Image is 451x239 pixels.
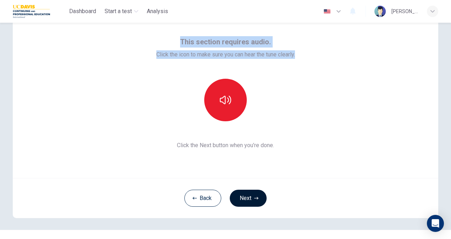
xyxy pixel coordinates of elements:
span: Analysis [147,7,168,16]
span: Start a test [105,7,132,16]
img: en [323,9,332,14]
button: Dashboard [66,5,99,18]
div: Open Intercom Messenger [427,215,444,232]
span: Click the Next button when you’re done. [156,141,295,150]
span: Dashboard [69,7,96,16]
button: Analysis [144,5,171,18]
span: Click the icon to make sure you can hear the tune clearly. [156,50,295,59]
div: [PERSON_NAME] [391,7,418,16]
button: Back [184,190,221,207]
a: UC Davis logo [13,4,66,18]
button: Next [230,190,267,207]
span: T his section requires audio. [180,36,271,48]
img: UC Davis logo [13,4,50,18]
img: Profile picture [374,6,386,17]
button: Start a test [102,5,141,18]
